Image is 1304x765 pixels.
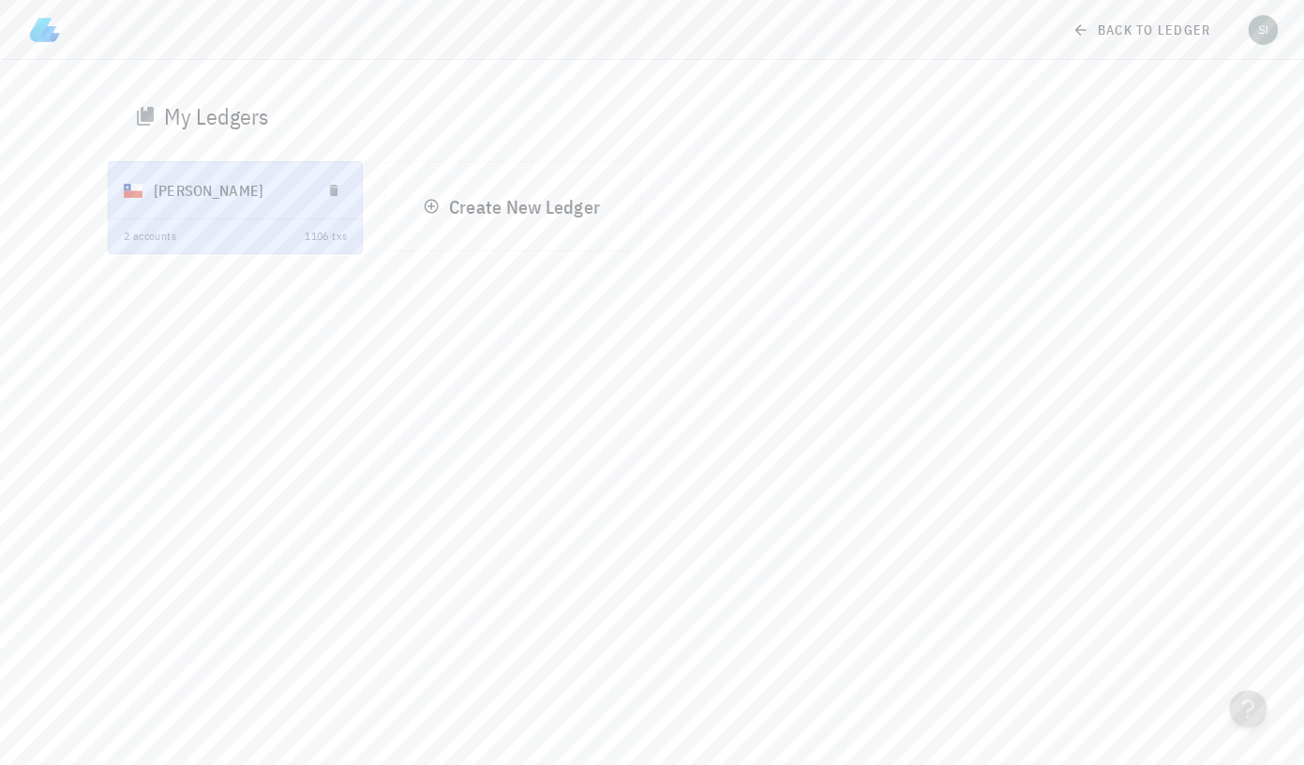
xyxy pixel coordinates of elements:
[164,101,269,131] div: My Ledgers
[1075,22,1210,38] span: back to ledger
[1248,15,1278,45] div: avatar
[305,227,347,246] div: 1106 txs
[1060,13,1225,47] a: back to ledger
[154,166,306,215] div: [PERSON_NAME]
[427,194,600,219] span: Create New Ledger
[30,15,60,45] img: LedgiFi
[124,227,176,246] div: 2 accounts
[412,189,615,223] button: Create New Ledger
[124,181,142,200] div: CLP-icon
